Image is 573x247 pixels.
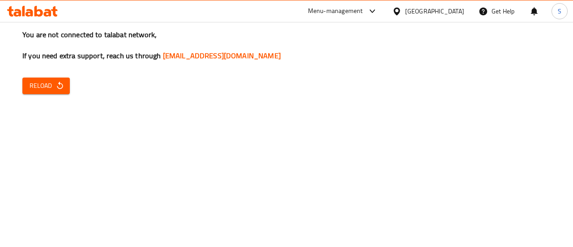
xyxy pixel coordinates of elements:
[22,30,551,61] h3: You are not connected to talabat network, If you need extra support, reach us through
[22,78,70,94] button: Reload
[308,6,363,17] div: Menu-management
[30,80,63,91] span: Reload
[405,6,464,16] div: [GEOGRAPHIC_DATA]
[558,6,561,16] span: S
[163,49,281,62] a: [EMAIL_ADDRESS][DOMAIN_NAME]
